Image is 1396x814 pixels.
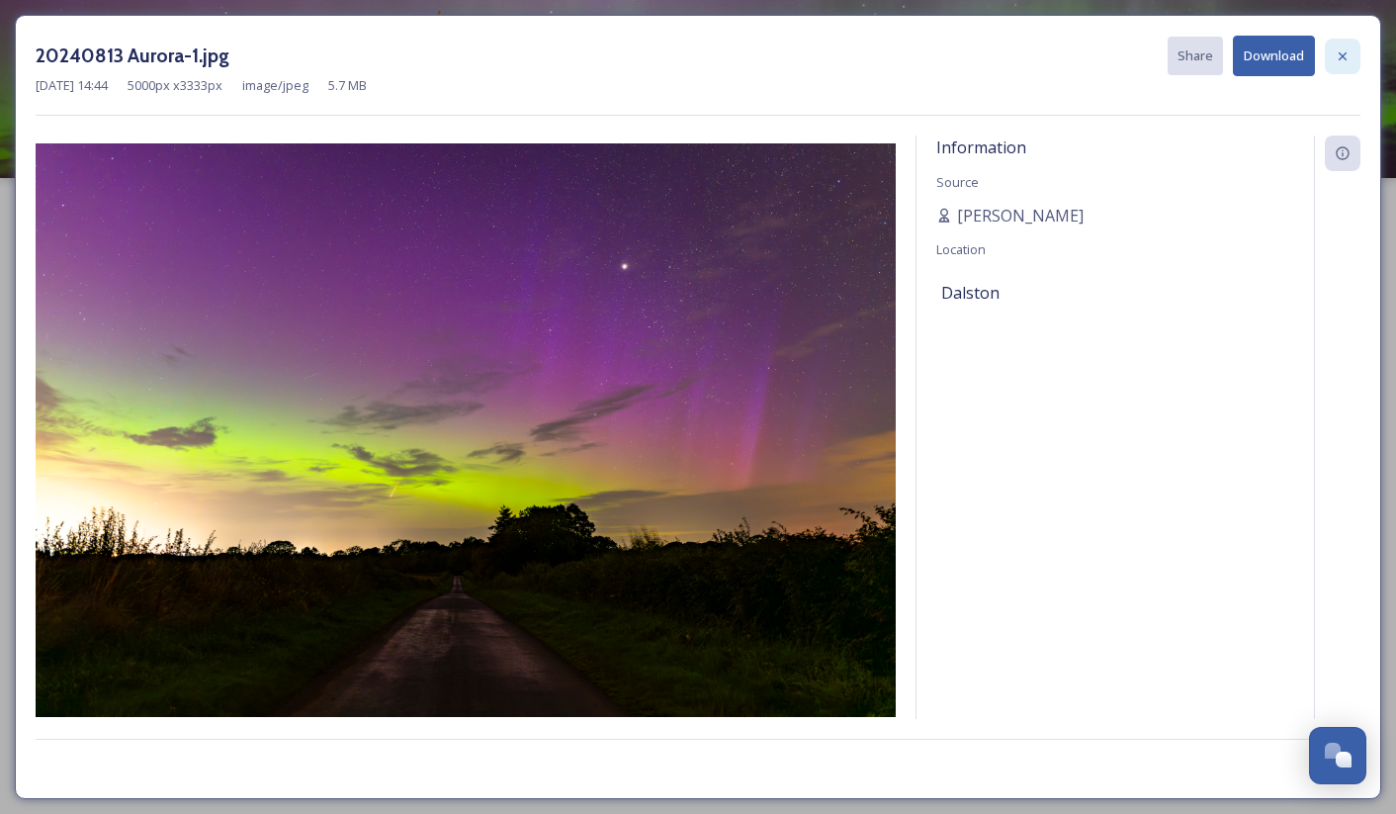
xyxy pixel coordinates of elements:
span: Information [936,136,1026,158]
img: 20240813%20Aurora-1.jpg [36,143,896,717]
span: Location [936,240,986,258]
button: Share [1168,37,1223,75]
span: 5000 px x 3333 px [128,76,222,95]
span: Source [936,173,979,191]
button: Open Chat [1309,727,1366,784]
span: image/jpeg [242,76,308,95]
h3: 20240813 Aurora-1.jpg [36,42,229,70]
span: 5.7 MB [328,76,367,95]
button: Download [1233,36,1315,76]
span: Dalston [941,281,1000,305]
span: [DATE] 14:44 [36,76,108,95]
span: [PERSON_NAME] [957,204,1084,227]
